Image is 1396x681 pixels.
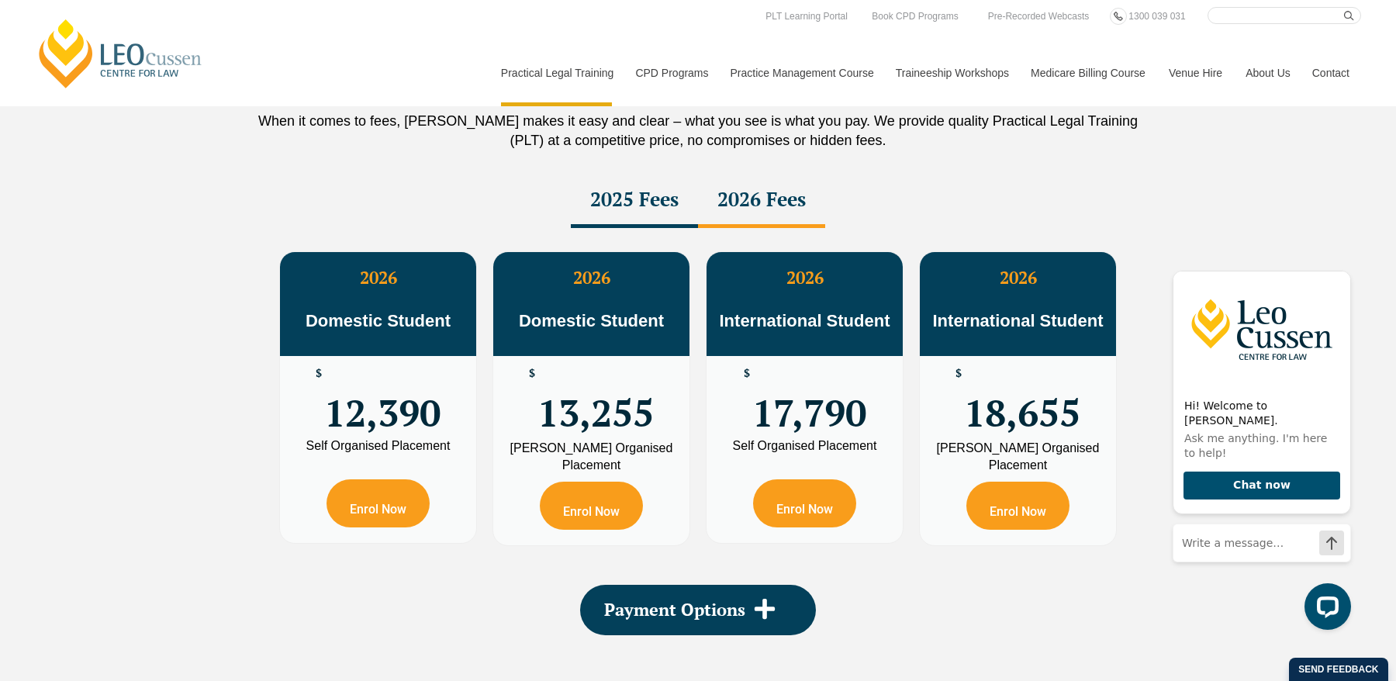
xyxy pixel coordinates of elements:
a: Enrol Now [966,482,1069,530]
span: Domestic Student [306,311,451,330]
div: 2025 Fees [571,174,698,228]
p: When it comes to fees, [PERSON_NAME] makes it easy and clear – what you see is what you pay. We p... [256,112,1140,150]
a: 1300 039 031 [1125,8,1189,25]
a: Contact [1301,40,1361,106]
a: Enrol Now [327,479,430,527]
h3: 2026 [493,268,689,288]
span: Domestic Student [519,311,664,330]
span: International Student [933,311,1104,330]
a: Practice Management Course [719,40,884,106]
h3: 2026 [920,268,1116,288]
div: 2026 Fees [698,174,825,228]
span: Payment Options [604,601,745,618]
a: About Us [1234,40,1301,106]
span: 12,390 [324,368,441,428]
a: Practical Legal Training [489,40,624,106]
h3: 2026 [707,268,903,288]
span: $ [955,368,962,379]
div: [PERSON_NAME] Organised Placement [505,440,678,474]
h3: 2026 [280,268,476,288]
span: 1300 039 031 [1128,11,1185,22]
a: Pre-Recorded Webcasts [984,8,1094,25]
span: International Student [720,311,890,330]
a: Book CPD Programs [868,8,962,25]
span: 17,790 [752,368,866,428]
div: [PERSON_NAME] Organised Placement [931,440,1104,474]
a: PLT Learning Portal [762,8,852,25]
span: $ [744,368,750,379]
a: Enrol Now [753,479,856,527]
span: $ [529,368,535,379]
a: CPD Programs [624,40,718,106]
a: [PERSON_NAME] Centre for Law [35,17,206,90]
a: Enrol Now [540,482,643,530]
span: 18,655 [964,368,1080,428]
div: Self Organised Placement [718,440,891,452]
span: 13,255 [537,368,654,428]
span: $ [316,368,322,379]
a: Medicare Billing Course [1019,40,1157,106]
a: Traineeship Workshops [884,40,1019,106]
iframe: LiveChat chat widget [1160,256,1357,642]
a: Venue Hire [1157,40,1234,106]
div: Self Organised Placement [292,440,465,452]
